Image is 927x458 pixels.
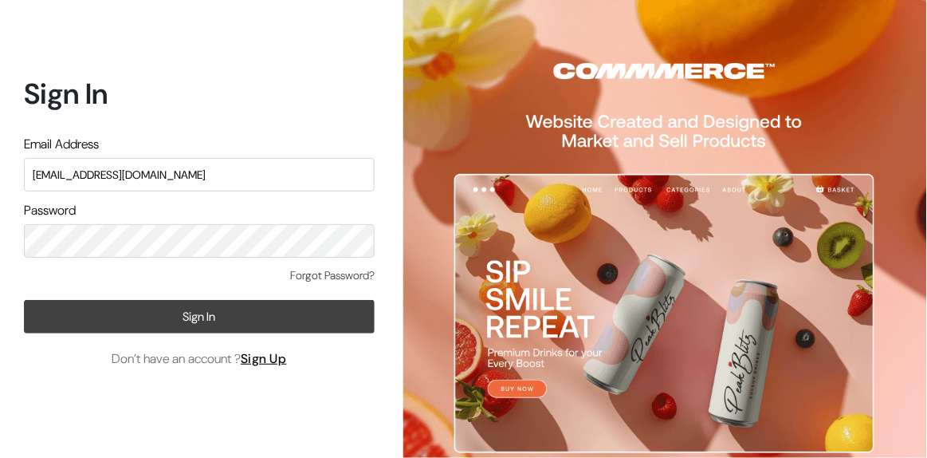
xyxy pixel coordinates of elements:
[24,300,375,334] button: Sign In
[24,201,76,220] label: Password
[241,350,287,367] a: Sign Up
[112,349,287,369] span: Don’t have an account ?
[290,267,375,284] a: Forgot Password?
[24,135,99,154] label: Email Address
[24,77,375,111] h1: Sign In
